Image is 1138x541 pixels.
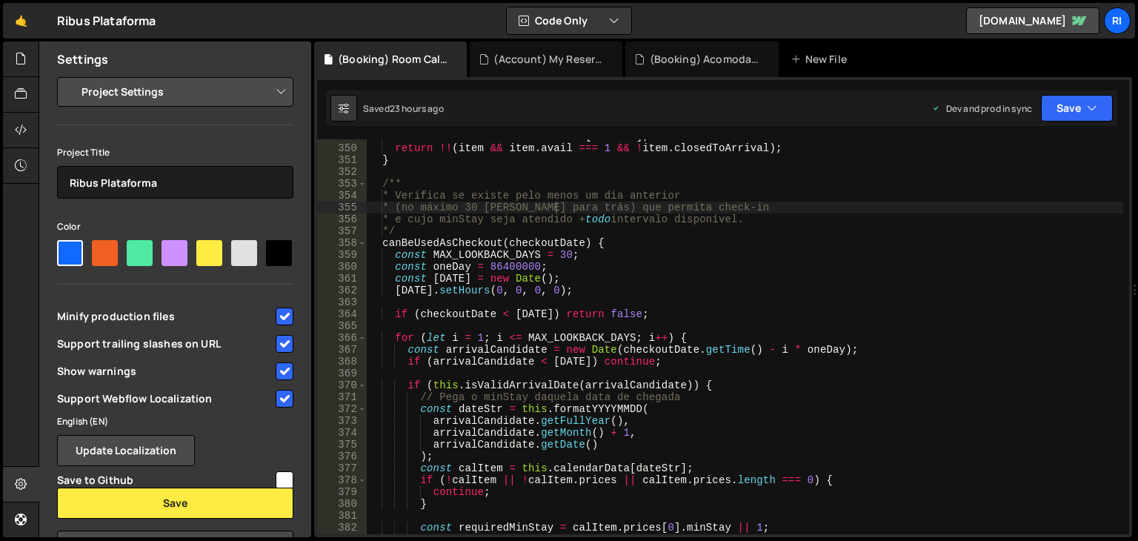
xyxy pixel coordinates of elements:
h2: Settings [57,51,108,67]
label: Project Title [57,145,110,160]
div: 367 [317,344,367,356]
div: 374 [317,427,367,439]
div: 372 [317,403,367,415]
div: 380 [317,498,367,510]
input: Project name [57,166,293,199]
label: Color [57,219,81,234]
div: 371 [317,391,367,403]
div: 362 [317,285,367,296]
a: Ri [1104,7,1131,34]
div: 357 [317,225,367,237]
button: Update Localization [57,435,195,466]
span: Minify production files [57,309,273,324]
span: Support trailing slashes on URL [57,336,273,351]
span: Save to Github [57,473,273,488]
div: 370 [317,379,367,391]
div: Dev and prod in sync [931,102,1032,115]
div: Saved [363,102,444,115]
div: 363 [317,296,367,308]
div: 375 [317,439,367,451]
span: Support Webflow Localization [57,391,273,406]
div: 377 [317,462,367,474]
div: (Account) My Reservations.js [493,52,605,67]
div: 360 [317,261,367,273]
div: 365 [317,320,367,332]
div: New File [791,52,853,67]
div: 361 [317,273,367,285]
a: [DOMAIN_NAME] [966,7,1099,34]
div: 359 [317,249,367,261]
span: Show warnings [57,364,273,379]
div: 379 [317,486,367,498]
div: 366 [317,332,367,344]
div: 376 [317,451,367,462]
div: 364 [317,308,367,320]
a: 🤙 [3,3,39,39]
div: 350 [317,142,367,154]
div: 356 [317,213,367,225]
div: (Booking) Room Calendar.js [338,52,449,67]
div: 381 [317,510,367,522]
div: (Booking) Acomodations.js [650,52,761,67]
div: 354 [317,190,367,202]
div: 353 [317,178,367,190]
label: English (EN) [57,414,108,429]
div: Ribus Plataforma [57,12,156,30]
div: 369 [317,368,367,379]
div: 355 [317,202,367,213]
div: 351 [317,154,367,166]
div: 382 [317,522,367,534]
div: 378 [317,474,367,486]
div: 368 [317,356,367,368]
button: Code Only [507,7,631,34]
div: 358 [317,237,367,249]
div: 373 [317,415,367,427]
button: Save [1041,95,1113,122]
button: Save [57,488,293,519]
div: 23 hours ago [390,102,444,115]
div: 352 [317,166,367,178]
